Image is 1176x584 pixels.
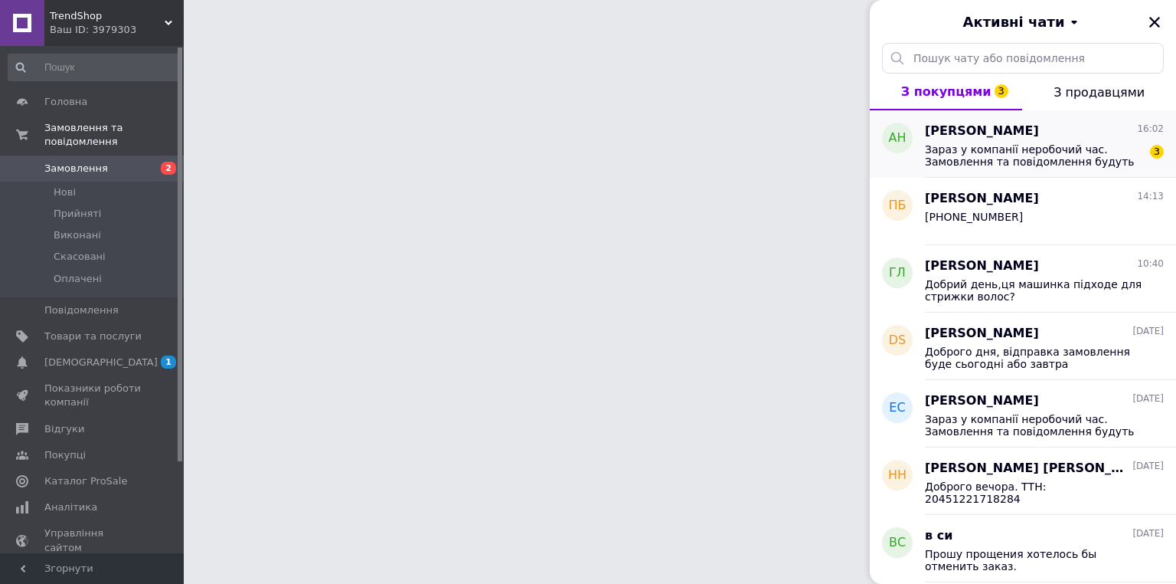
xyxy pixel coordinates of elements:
[1150,145,1164,159] span: 3
[889,264,906,282] span: гл
[1132,460,1164,473] span: [DATE]
[44,422,84,436] span: Відгуки
[44,121,184,149] span: Замовлення та повідомлення
[1145,13,1164,31] button: Закрити
[1053,85,1145,100] span: З продавцями
[925,527,952,545] span: в си
[1137,190,1164,203] span: 14:13
[925,278,1142,303] span: Добрий день,ця машинка підходе для стрижки волос?
[44,527,142,554] span: Управління сайтом
[1022,74,1176,110] button: З продавцями
[54,272,102,286] span: Оплачені
[44,500,97,514] span: Аналітика
[889,332,906,349] span: DS
[44,303,119,317] span: Повідомлення
[54,207,101,221] span: Прийняті
[161,356,176,369] span: 1
[925,392,1039,410] span: [PERSON_NAME]
[1137,123,1164,136] span: 16:02
[870,515,1176,582] button: всв си[DATE]Прошу прощения хотелось бы отменить заказ.
[962,12,1064,32] span: Активні чати
[925,346,1142,370] span: Доброго дня, відправка замовлення буде сьогодні або завтра
[870,313,1176,380] button: DS[PERSON_NAME][DATE]Доброго дня, відправка замовлення буде сьогодні або завтра
[925,481,1142,505] span: Доброго вечора. ТТН: 20451221718284
[870,74,1022,110] button: З покупцями3
[44,330,142,343] span: Товари та послуги
[50,23,184,37] div: Ваш ID: 3979303
[925,123,1039,140] span: [PERSON_NAME]
[925,325,1039,343] span: [PERSON_NAME]
[1132,527,1164,540] span: [DATE]
[8,54,181,81] input: Пошук
[161,162,176,175] span: 2
[44,95,87,109] span: Головна
[995,84,1008,98] span: 3
[870,448,1176,515] button: НН[PERSON_NAME] [PERSON_NAME][DATE]Доброго вечора. ТТН: 20451221718284
[889,534,906,552] span: вс
[888,467,906,484] span: НН
[1137,258,1164,271] span: 10:40
[44,162,108,176] span: Замовлення
[882,43,1164,74] input: Пошук чату або повідомлення
[50,9,165,23] span: TrendShop
[925,413,1142,438] span: Зараз у компанії неробочий час. Замовлення та повідомлення будуть оброблені з 10:00 найближчого р...
[870,380,1176,448] button: ЕС[PERSON_NAME][DATE]Зараз у компанії неробочий час. Замовлення та повідомлення будуть оброблені ...
[54,185,76,199] span: Нові
[888,197,906,215] span: ПБ
[44,382,142,409] span: Показники роботи компанії
[870,245,1176,313] button: гл[PERSON_NAME]10:40Добрий день,ця машинка підходе для стрижки волос?
[925,190,1039,208] span: [PERSON_NAME]
[44,474,127,488] span: Каталог ProSale
[925,548,1142,573] span: Прошу прощения хотелось бы отменить заказ.
[925,258,1039,275] span: [PERSON_NAME]
[925,211,1023,223] span: [PHONE_NUMBER]
[913,12,1133,32] button: Активні чати
[889,130,906,147] span: АН
[925,460,1129,477] span: [PERSON_NAME] [PERSON_NAME]
[870,178,1176,245] button: ПБ[PERSON_NAME]14:13[PHONE_NUMBER]
[889,399,905,417] span: ЕС
[1132,325,1164,338] span: [DATE]
[901,84,991,99] span: З покупцями
[54,228,101,242] span: Виконані
[925,143,1142,168] span: Зараз у компанії неробочий час. Замовлення та повідомлення будуть оброблені з 10:00 найближчого р...
[44,356,158,369] span: [DEMOGRAPHIC_DATA]
[870,110,1176,178] button: АН[PERSON_NAME]16:02Зараз у компанії неробочий час. Замовлення та повідомлення будуть оброблені з...
[44,448,86,462] span: Покупці
[1132,392,1164,405] span: [DATE]
[54,250,106,264] span: Скасовані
